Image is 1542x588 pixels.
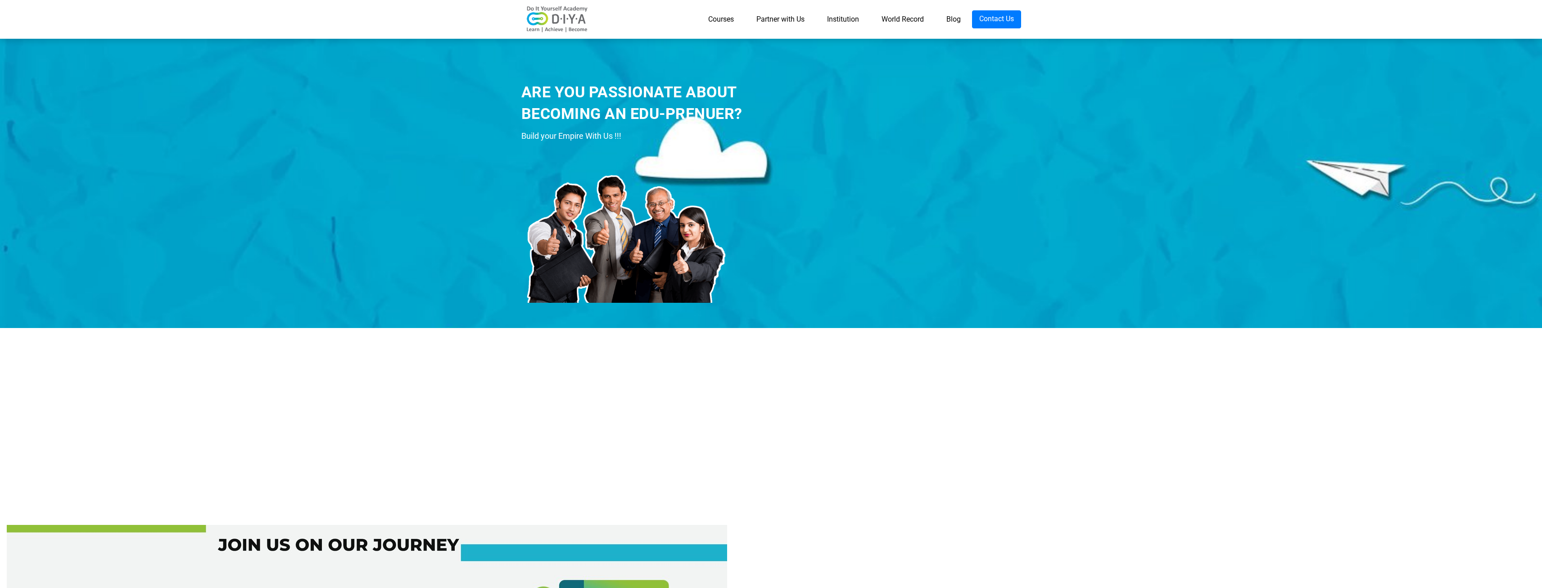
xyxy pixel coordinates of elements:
a: World Record [870,10,935,28]
img: logo-v2.png [521,6,593,33]
a: Contact Us [972,10,1021,28]
a: Institution [816,10,870,28]
img: ins-prod.png [521,147,728,303]
a: Courses [697,10,745,28]
a: Partner with Us [745,10,816,28]
div: ARE YOU PASSIONATE ABOUT BECOMING AN EDU-PRENUER? [521,82,807,124]
div: Build your Empire With Us !!! [521,129,807,143]
a: Blog [935,10,972,28]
